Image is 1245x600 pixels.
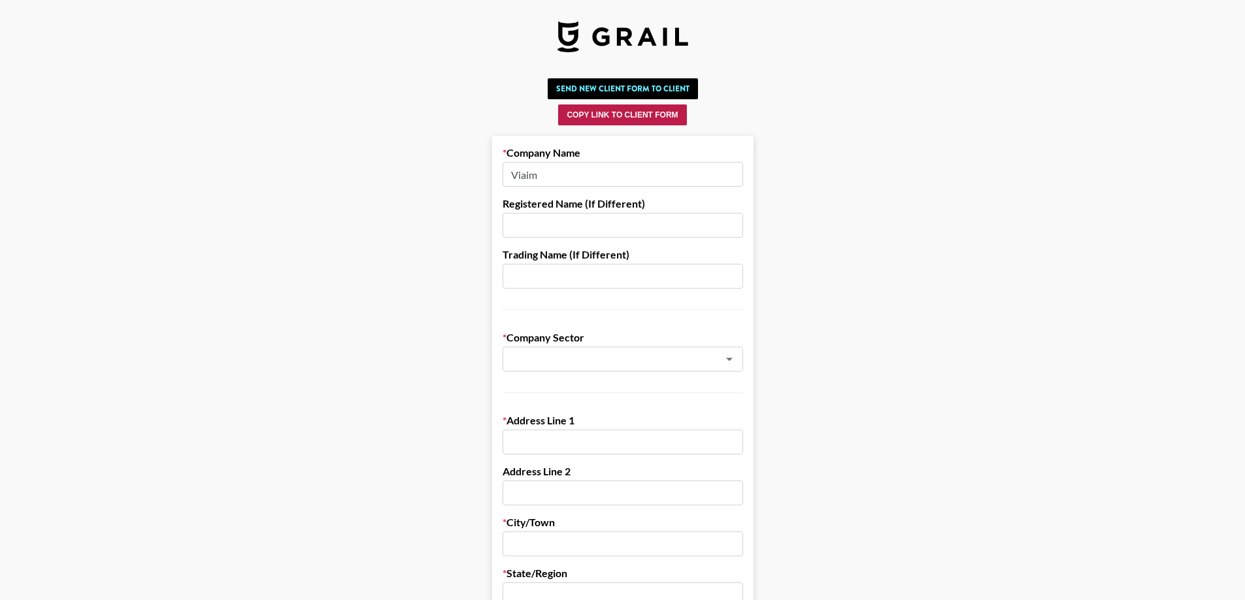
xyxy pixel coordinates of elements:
button: Send New Client Form to Client [548,78,698,99]
label: Address Line 1 [503,414,743,427]
label: Address Line 2 [503,465,743,478]
button: Open [720,350,739,368]
label: Registered Name (If Different) [503,197,743,210]
img: Grail Talent Logo [557,21,688,52]
label: State/Region [503,567,743,580]
label: Trading Name (If Different) [503,248,743,261]
button: Copy Link to Client Form [558,104,686,125]
label: Company Sector [503,331,743,344]
label: City/Town [503,516,743,529]
label: Company Name [503,146,743,159]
